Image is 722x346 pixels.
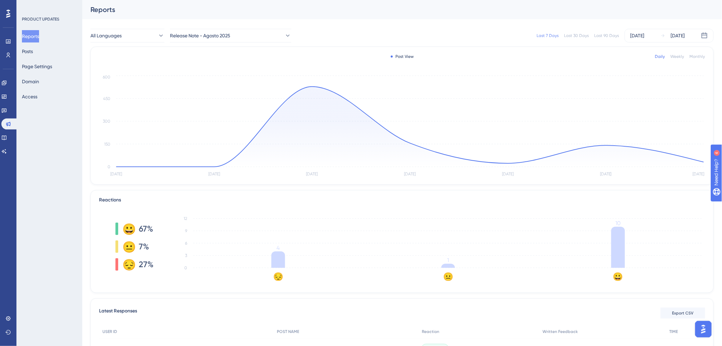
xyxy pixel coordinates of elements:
[22,30,39,42] button: Reports
[693,319,714,339] iframe: UserGuiding AI Assistant Launcher
[502,172,514,177] tspan: [DATE]
[122,259,133,270] div: 😔
[22,90,37,103] button: Access
[391,54,414,59] div: Post View
[306,172,318,177] tspan: [DATE]
[184,216,187,221] tspan: 12
[90,32,122,40] span: All Languages
[103,119,110,124] tspan: 300
[564,33,589,38] div: Last 30 Days
[277,245,280,251] tspan: 4
[22,16,59,22] div: PRODUCT UPDATES
[110,172,122,177] tspan: [DATE]
[103,96,110,101] tspan: 450
[139,223,153,234] span: 67%
[170,32,230,40] span: Release Note - Agosto 2025
[661,308,705,319] button: Export CSV
[600,172,612,177] tspan: [DATE]
[22,60,52,73] button: Page Settings
[277,329,299,334] span: POST NAME
[90,5,697,14] div: Reports
[404,172,416,177] tspan: [DATE]
[613,272,623,282] text: 😀
[448,257,449,263] tspan: 1
[22,45,33,58] button: Posts
[99,307,137,319] span: Latest Responses
[208,172,220,177] tspan: [DATE]
[103,75,110,80] tspan: 600
[655,54,665,59] div: Daily
[543,329,578,334] span: Written Feedback
[139,241,149,252] span: 7%
[631,32,645,40] div: [DATE]
[184,265,187,270] tspan: 0
[185,228,187,233] tspan: 9
[537,33,559,38] div: Last 7 Days
[671,32,685,40] div: [DATE]
[122,241,133,252] div: 😐
[185,241,187,246] tspan: 6
[104,142,110,147] tspan: 150
[170,29,291,42] button: Release Note - Agosto 2025
[185,253,187,258] tspan: 3
[690,54,705,59] div: Monthly
[670,329,678,334] span: TIME
[108,164,110,169] tspan: 0
[22,75,39,88] button: Domain
[47,3,49,9] div: 4
[102,329,117,334] span: USER ID
[90,29,164,42] button: All Languages
[16,2,43,10] span: Need Help?
[99,196,705,204] div: Reactions
[693,172,704,177] tspan: [DATE]
[122,223,133,234] div: 😀
[671,54,684,59] div: Weekly
[422,329,439,334] span: Reaction
[616,220,621,226] tspan: 10
[273,272,283,282] text: 😔
[672,310,694,316] span: Export CSV
[595,33,619,38] div: Last 90 Days
[443,272,453,282] text: 😐
[139,259,154,270] span: 27%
